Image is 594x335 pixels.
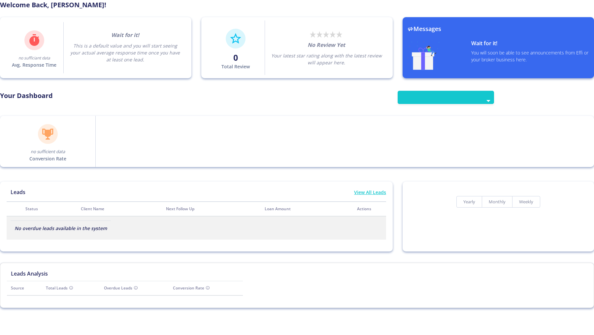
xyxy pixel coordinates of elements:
strong: 0 [233,52,238,63]
div: Status [25,206,73,212]
div: Loan Amount [265,206,349,212]
p: Wait for it! [111,31,139,39]
i: No overdue leads available in the system [15,225,107,231]
span: no sufficiant data [18,55,50,61]
span: Overdue Leads [104,285,138,291]
th: Overdue Icon [7,202,21,217]
span: Conversion Rate [173,285,210,291]
p: Conversion Rate [29,155,66,162]
div: Source [11,285,38,291]
p: Leads Analysis [7,270,52,278]
p: View All Leads [354,189,386,196]
img: gift [408,40,439,70]
p: Total Review [221,63,250,70]
button: weekly [512,196,540,208]
button: monthly [482,196,512,208]
span: Total Leads [46,285,73,291]
div: Actions [357,206,382,212]
p: Your latest star rating along with the latest review will appear here. [270,52,383,66]
div: Client Name [81,206,158,212]
p: Leads [7,188,29,196]
p: This is a default value and you will start seeing your actual average response time once you have... [69,42,181,63]
h3: Messages [408,25,589,33]
p: You will soon be able to see announcements from Effi or your broker business here. [471,49,589,63]
button: yearly [456,196,482,208]
p: Avg. Response Time [12,61,56,68]
span: no sufficient data [31,149,65,154]
div: Next Follow Up [166,206,257,212]
a: View All Leads [354,189,386,201]
h4: Wait for it! [471,40,589,47]
p: No Review Yet [308,41,345,49]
